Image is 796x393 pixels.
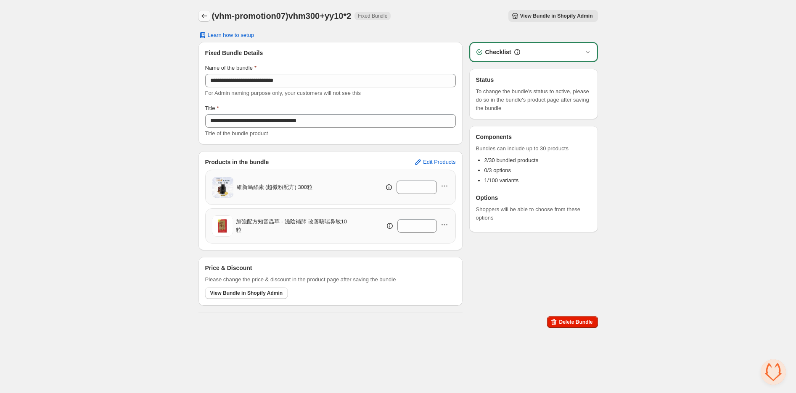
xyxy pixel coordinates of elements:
[236,217,349,234] span: 加強配方知音蟲草 - 滋陰補肺 改善咳喘鼻敏10粒
[409,155,460,169] button: Edit Products
[205,264,252,272] h3: Price & Discount
[547,316,598,328] button: Delete Bundle
[508,10,598,22] button: View Bundle in Shopify Admin
[212,177,233,198] img: 維新烏絲素 (超微粉配方) 300粒
[210,290,283,296] span: View Bundle in Shopify Admin
[484,177,519,183] span: 1/100 variants
[476,205,591,222] span: Shoppers will be able to choose from these options
[198,10,210,22] button: Back
[476,144,591,153] span: Bundles can include up to 30 products
[520,13,593,19] span: View Bundle in Shopify Admin
[205,130,268,136] span: Title of the bundle product
[212,11,352,21] h1: (vhm-promotion07)vhm300+yy10*2
[476,133,512,141] h3: Components
[237,183,313,191] span: 維新烏絲素 (超微粉配方) 300粒
[761,359,786,385] a: Open chat
[476,194,591,202] h3: Options
[484,167,511,173] span: 0/3 options
[193,29,259,41] button: Learn how to setup
[484,157,539,163] span: 2/30 bundled products
[205,275,396,284] span: Please change the price & discount in the product page after saving the bundle
[358,13,387,19] span: Fixed Bundle
[423,159,455,165] span: Edit Products
[485,48,511,56] h3: Checklist
[205,90,361,96] span: For Admin naming purpose only, your customers will not see this
[205,49,456,57] h3: Fixed Bundle Details
[205,158,269,166] h3: Products in the bundle
[205,104,219,113] label: Title
[559,319,592,325] span: Delete Bundle
[476,87,591,113] span: To change the bundle's status to active, please do so in the bundle's product page after saving t...
[208,32,254,39] span: Learn how to setup
[205,287,288,299] button: View Bundle in Shopify Admin
[212,216,233,236] img: 加強配方知音蟲草 - 滋陰補肺 改善咳喘鼻敏10粒
[476,76,591,84] h3: Status
[205,64,257,72] label: Name of the bundle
